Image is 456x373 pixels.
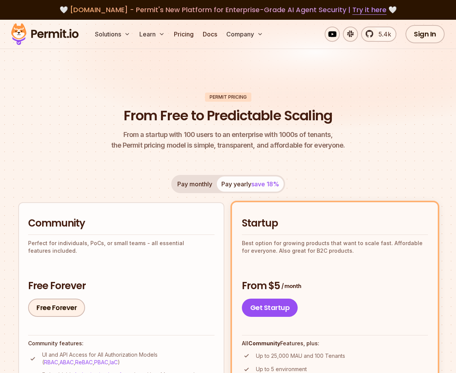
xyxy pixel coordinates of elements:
[256,365,307,373] p: Up to 5 environment
[281,282,301,290] span: / month
[111,129,345,151] p: the Permit pricing model is simple, transparent, and affordable for everyone.
[242,279,428,293] h3: From $5
[8,21,82,47] img: Permit logo
[70,5,387,14] span: [DOMAIN_NAME] - Permit's New Platform for Enterprise-Grade AI Agent Security |
[223,27,266,42] button: Company
[42,351,215,366] p: UI and API Access for All Authorization Models ( , , , , )
[124,106,332,125] h1: From Free to Predictable Scaling
[200,27,220,42] a: Docs
[28,279,215,293] h3: Free Forever
[110,359,118,365] a: IaC
[60,359,74,365] a: ABAC
[173,176,217,192] button: Pay monthly
[242,340,428,347] h4: All Features, plus:
[75,359,93,365] a: ReBAC
[374,30,391,39] span: 5.4k
[205,93,251,102] div: Permit Pricing
[256,352,345,360] p: Up to 25,000 MAU and 100 Tenants
[94,359,108,365] a: PBAC
[242,299,298,317] a: Get Startup
[242,239,428,255] p: Best option for growing products that want to scale fast. Affordable for everyone. Also great for...
[242,217,428,230] h2: Startup
[44,359,58,365] a: RBAC
[352,5,387,15] a: Try it here
[28,340,215,347] h4: Community features:
[28,239,215,255] p: Perfect for individuals, PoCs, or small teams - all essential features included.
[28,299,85,317] a: Free Forever
[171,27,197,42] a: Pricing
[18,5,438,15] div: 🤍 🤍
[136,27,168,42] button: Learn
[361,27,396,42] a: 5.4k
[248,340,280,346] strong: Community
[406,25,445,43] a: Sign In
[28,217,215,230] h2: Community
[111,129,345,140] span: From a startup with 100 users to an enterprise with 1000s of tenants,
[92,27,133,42] button: Solutions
